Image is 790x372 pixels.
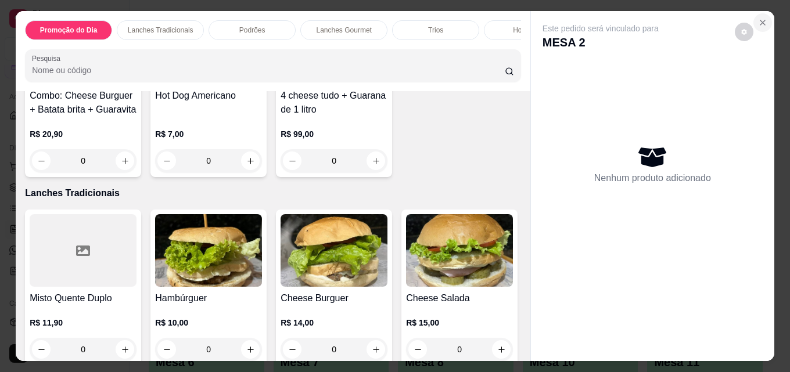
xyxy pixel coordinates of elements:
[155,89,262,103] h4: Hot Dog Americano
[155,317,262,328] p: R$ 10,00
[281,291,387,305] h4: Cheese Burguer
[735,23,753,41] button: decrease-product-quantity
[513,26,542,35] p: Hot Dogs
[406,317,513,328] p: R$ 15,00
[155,291,262,305] h4: Hambúrguer
[155,214,262,287] img: product-image
[32,151,51,170] button: decrease-product-quantity
[283,151,301,170] button: decrease-product-quantity
[281,128,387,140] p: R$ 99,00
[30,317,137,328] p: R$ 11,90
[281,89,387,117] h4: 4 cheese tudo + Guarana de 1 litro
[406,291,513,305] h4: Cheese Salada
[281,317,387,328] p: R$ 14,00
[241,151,260,170] button: increase-product-quantity
[594,171,711,185] p: Nenhum produto adicionado
[406,214,513,287] img: product-image
[753,13,772,32] button: Close
[32,64,505,76] input: Pesquisa
[32,53,64,63] label: Pesquisa
[543,34,659,50] p: MESA 2
[30,128,137,140] p: R$ 20,90
[30,89,137,117] h4: Combo: Cheese Burguer + Batata brita + Guaravita
[157,151,176,170] button: decrease-product-quantity
[281,214,387,287] img: product-image
[116,151,134,170] button: increase-product-quantity
[155,128,262,140] p: R$ 7,00
[367,151,385,170] button: increase-product-quantity
[30,291,137,305] h4: Misto Quente Duplo
[239,26,265,35] p: Podrões
[40,26,98,35] p: Promoção do Dia
[128,26,193,35] p: Lanches Tradicionais
[25,186,521,200] p: Lanches Tradicionais
[428,26,443,35] p: Trios
[317,26,372,35] p: Lanches Gourmet
[543,23,659,34] p: Este pedido será vinculado para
